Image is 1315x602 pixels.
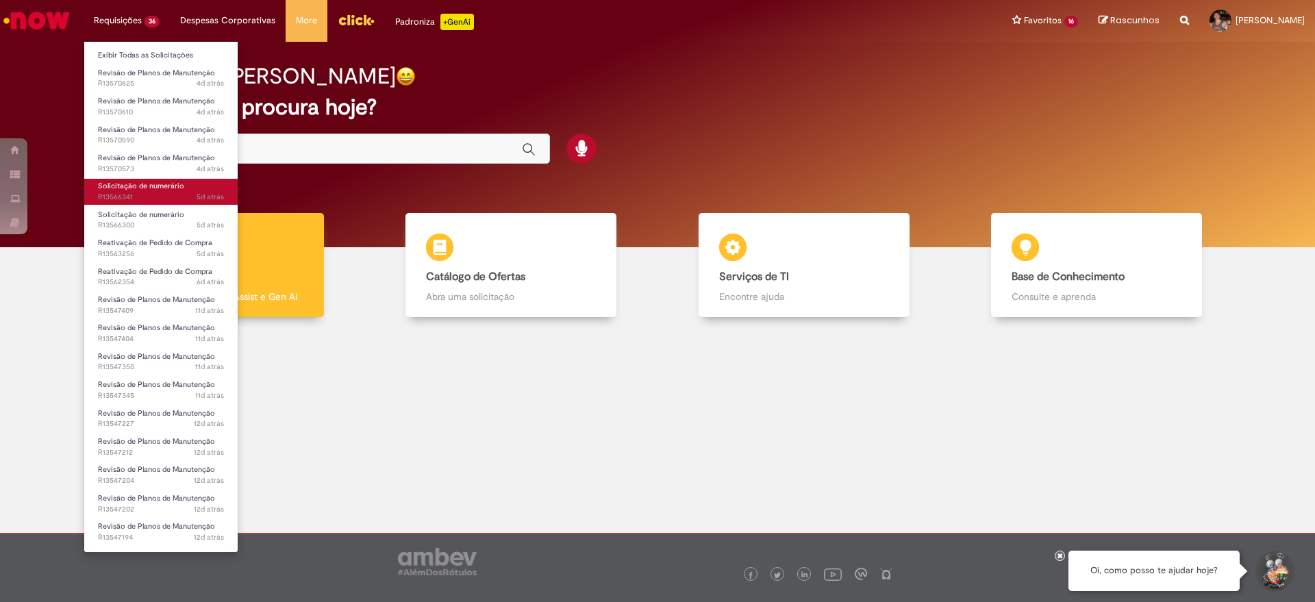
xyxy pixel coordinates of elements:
time: 25/09/2025 11:57:18 [197,220,224,230]
span: Revisão de Planos de Manutenção [98,153,215,163]
span: R13562354 [98,277,224,288]
time: 25/09/2025 12:05:47 [197,192,224,202]
span: Reativação de Pedido de Compra [98,238,212,248]
time: 18/09/2025 14:23:35 [195,334,224,344]
span: Revisão de Planos de Manutenção [98,464,215,475]
a: Aberto R13566300 : Solicitação de numerário [84,208,238,233]
a: Aberto R13563256 : Reativação de Pedido de Compra [84,236,238,261]
a: Aberto R13570625 : Revisão de Planos de Manutenção [84,66,238,91]
span: Revisão de Planos de Manutenção [98,493,215,503]
a: Aberto R13547204 : Revisão de Planos de Manutenção [84,462,238,488]
img: logo_footer_workplace.png [855,568,867,580]
img: ServiceNow [1,7,72,34]
a: Base de Conhecimento Consulte e aprenda [951,213,1244,318]
img: logo_footer_facebook.png [747,572,754,579]
span: Revisão de Planos de Manutenção [98,125,215,135]
img: click_logo_yellow_360x200.png [338,10,375,30]
img: logo_footer_ambev_rotulo_gray.png [398,548,477,575]
span: R13547350 [98,362,224,373]
time: 18/09/2025 13:42:11 [194,475,224,486]
span: Revisão de Planos de Manutenção [98,408,215,418]
span: 4d atrás [197,107,224,117]
a: Aberto R13547188 : Revisão de Planos de Manutenção [84,548,238,573]
a: Aberto R13547194 : Revisão de Planos de Manutenção [84,519,238,544]
span: R13570573 [98,164,224,175]
span: [PERSON_NAME] [1236,14,1305,26]
b: Catálogo de Ofertas [426,270,525,284]
img: happy-face.png [396,66,416,86]
time: 18/09/2025 13:40:02 [194,532,224,542]
a: Aberto R13547350 : Revisão de Planos de Manutenção [84,349,238,375]
a: Aberto R13547345 : Revisão de Planos de Manutenção [84,377,238,403]
span: Requisições [94,14,142,27]
img: logo_footer_youtube.png [824,565,842,583]
a: Catálogo de Ofertas Abra uma solicitação [365,213,658,318]
img: logo_footer_linkedin.png [801,571,808,579]
span: 6d atrás [197,277,224,287]
span: Revisão de Planos de Manutenção [98,323,215,333]
a: Tirar dúvidas Tirar dúvidas com Lupi Assist e Gen Ai [72,213,365,318]
span: 36 [145,16,160,27]
span: Revisão de Planos de Manutenção [98,351,215,362]
time: 18/09/2025 14:24:30 [195,305,224,316]
span: Revisão de Planos de Manutenção [98,68,215,78]
span: R13570625 [98,78,224,89]
span: Despesas Corporativas [180,14,275,27]
a: Aberto R13547404 : Revisão de Planos de Manutenção [84,321,238,346]
a: Aberto R13566341 : Solicitação de numerário [84,179,238,204]
div: Padroniza [395,14,474,30]
span: 11d atrás [195,390,224,401]
time: 26/09/2025 13:22:48 [197,164,224,174]
a: Serviços de TI Encontre ajuda [657,213,951,318]
span: Revisão de Planos de Manutenção [98,436,215,447]
span: 4d atrás [197,78,224,88]
span: Solicitação de numerário [98,181,184,191]
time: 24/09/2025 11:01:52 [197,277,224,287]
a: Aberto R13570573 : Revisão de Planos de Manutenção [84,151,238,176]
span: Solicitação de numerário [98,210,184,220]
a: Aberto R13547227 : Revisão de Planos de Manutenção [84,406,238,431]
span: R13570610 [98,107,224,118]
span: 16 [1064,16,1078,27]
a: Aberto R13547409 : Revisão de Planos de Manutenção [84,292,238,318]
button: Iniciar Conversa de Suporte [1253,551,1294,592]
span: 12d atrás [194,532,224,542]
span: R13547409 [98,305,224,316]
span: Revisão de Planos de Manutenção [98,521,215,531]
span: 11d atrás [195,305,224,316]
span: 11d atrás [195,334,224,344]
p: Consulte e aprenda [1012,290,1181,303]
span: Revisão de Planos de Manutenção [98,294,215,305]
span: 12d atrás [194,418,224,429]
span: 4d atrás [197,135,224,145]
b: Serviços de TI [719,270,789,284]
time: 18/09/2025 14:12:02 [195,390,224,401]
h2: Boa tarde, [PERSON_NAME] [118,64,396,88]
span: 12d atrás [194,447,224,457]
span: 5d atrás [197,249,224,259]
span: 12d atrás [194,475,224,486]
span: Rascunhos [1110,14,1160,27]
span: R13547202 [98,504,224,515]
a: Exibir Todas as Solicitações [84,48,238,63]
time: 18/09/2025 13:44:53 [194,418,224,429]
a: Rascunhos [1099,14,1160,27]
div: Oi, como posso te ajudar hoje? [1068,551,1240,591]
a: Aberto R13547202 : Revisão de Planos de Manutenção [84,491,238,516]
a: Aberto R13570610 : Revisão de Planos de Manutenção [84,94,238,119]
span: R13547345 [98,390,224,401]
img: logo_footer_naosei.png [880,568,892,580]
time: 18/09/2025 14:13:04 [195,362,224,372]
p: Abra uma solicitação [426,290,596,303]
span: Favoritos [1024,14,1062,27]
a: Aberto R13570590 : Revisão de Planos de Manutenção [84,123,238,148]
span: 12d atrás [194,504,224,514]
a: Aberto R13547212 : Revisão de Planos de Manutenção [84,434,238,460]
span: Revisão de Planos de Manutenção [98,550,215,560]
p: Encontre ajuda [719,290,889,303]
span: R13566300 [98,220,224,231]
span: Revisão de Planos de Manutenção [98,96,215,106]
span: R13566341 [98,192,224,203]
span: R13547212 [98,447,224,458]
span: R13570590 [98,135,224,146]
